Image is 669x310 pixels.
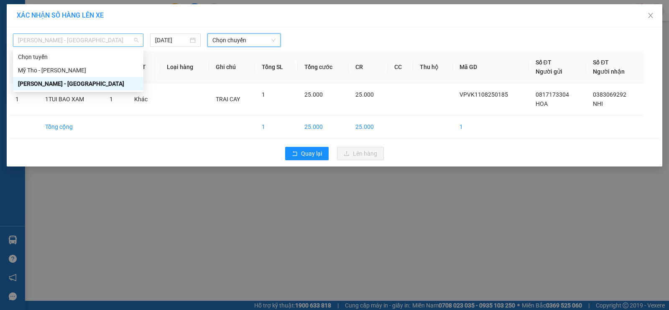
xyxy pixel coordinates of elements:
[13,77,143,90] div: Hồ Chí Minh - Mỹ Tho
[13,64,143,77] div: Mỹ Tho - Hồ Chí Minh
[593,91,626,98] span: 0383069292
[292,151,298,157] span: rollback
[9,51,38,83] th: STT
[9,83,38,115] td: 1
[298,51,349,83] th: Tổng cước
[17,11,104,19] span: XÁC NHẬN SỐ HÀNG LÊN XE
[349,51,388,83] th: CR
[13,50,143,64] div: Chọn tuyến
[298,115,349,138] td: 25.000
[536,68,562,75] span: Người gửi
[453,51,529,83] th: Mã GD
[388,51,413,83] th: CC
[255,115,298,138] td: 1
[304,91,323,98] span: 25.000
[38,83,102,115] td: 1TUI BAO XAM
[413,51,453,83] th: Thu hộ
[593,59,609,66] span: Số ĐT
[209,51,255,83] th: Ghi chú
[155,36,188,45] input: 11/08/2025
[301,149,322,158] span: Quay lại
[593,68,625,75] span: Người nhận
[647,12,654,19] span: close
[18,66,138,75] div: Mỹ Tho - [PERSON_NAME]
[349,115,388,138] td: 25.000
[128,51,161,83] th: ĐVT
[593,100,603,107] span: NHI
[536,91,569,98] span: 0817173304
[160,51,209,83] th: Loại hàng
[536,100,548,107] span: HOA
[453,115,529,138] td: 1
[18,34,138,46] span: Hồ Chí Minh - Mỹ Tho
[355,91,374,98] span: 25.000
[337,147,384,160] button: uploadLên hàng
[262,91,265,98] span: 1
[18,52,138,61] div: Chọn tuyến
[285,147,329,160] button: rollbackQuay lại
[639,4,662,28] button: Close
[38,115,102,138] td: Tổng cộng
[255,51,298,83] th: Tổng SL
[460,91,508,98] span: VPVK1108250185
[216,96,240,102] span: TRAI CAY
[212,34,276,46] span: Chọn chuyến
[128,83,161,115] td: Khác
[110,96,113,102] span: 1
[18,79,138,88] div: [PERSON_NAME] - [GEOGRAPHIC_DATA]
[536,59,552,66] span: Số ĐT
